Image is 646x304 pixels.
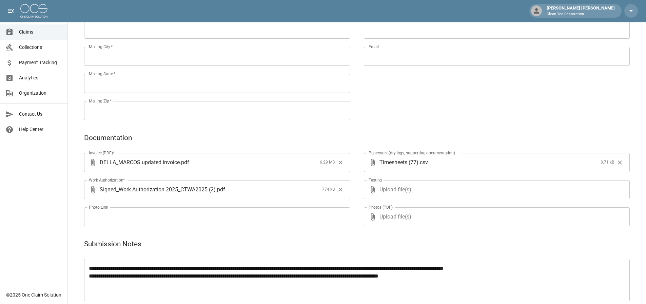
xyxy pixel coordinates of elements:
label: Mailing City [89,44,113,50]
span: Help Center [19,126,62,133]
span: Upload file(s) [379,180,612,199]
button: Clear [335,185,346,195]
span: Collections [19,44,62,51]
span: Contact Us [19,111,62,118]
span: 8.71 kB [601,159,614,166]
div: [PERSON_NAME] [PERSON_NAME] [544,5,618,17]
label: Mailing State [89,71,115,77]
label: Photo Link [89,204,108,210]
button: Clear [615,157,625,168]
label: Email [369,44,379,50]
label: Invoice (PDF)* [89,150,115,156]
button: open drawer [4,4,18,18]
label: Mailing Zip [89,98,112,104]
div: © 2025 One Claim Solution [6,291,61,298]
img: ocs-logo-white-transparent.png [20,4,47,18]
span: Timesheets (77) [379,158,418,166]
label: Paperwork (dry logs, supporting documentation) [369,150,455,156]
span: . csv [418,158,428,166]
span: Payment Tracking [19,59,62,66]
span: Signed_Work Authorization 2025_CTWA2025 (2) [100,186,216,193]
label: Testing [369,177,382,183]
span: Upload file(s) [379,207,612,226]
label: Photos (PDF) [369,204,393,210]
span: . pdf [216,186,225,193]
span: . pdf [180,158,189,166]
label: Work Authorization* [89,177,125,183]
span: DELLA_MARCOS updated invoice [100,158,180,166]
p: Clean-Tec Restoration [547,12,615,17]
span: Claims [19,28,62,36]
span: 774 kB [322,186,335,193]
button: Clear [335,157,346,168]
span: Analytics [19,74,62,81]
span: Organization [19,90,62,97]
span: 6.29 MB [320,159,335,166]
